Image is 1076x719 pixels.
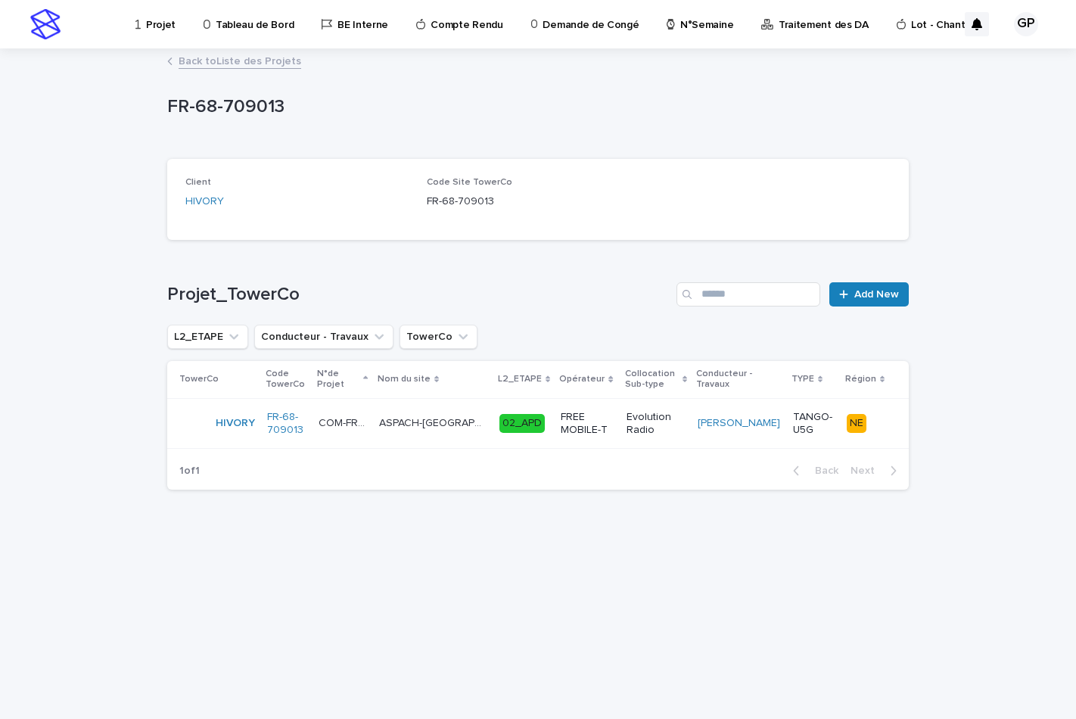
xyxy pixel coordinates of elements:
tr: HIVORY FR-68-709013 COM-FR-04-2146395COM-FR-04-2146395 ASPACH-[GEOGRAPHIC_DATA]ASPACH-[GEOGRAPHIC... [167,398,909,449]
button: Next [844,464,909,478]
p: ASPACH-LE-BAS [379,414,491,430]
h1: Projet_TowerCo [167,284,670,306]
p: Evolution Radio [627,411,686,437]
p: Collocation Sub-type [625,366,679,394]
a: [PERSON_NAME] [698,417,780,430]
p: TANGO-U5G [793,411,835,437]
p: L2_ETAPE [498,371,542,388]
a: Add New [829,282,909,307]
button: Conducteur - Travaux [254,325,393,349]
div: NE [847,414,866,433]
p: N°de Projet [317,366,359,394]
p: Code TowerCo [266,366,308,394]
p: Nom du site [378,371,431,388]
a: HIVORY [185,194,224,210]
p: TYPE [791,371,814,388]
span: Code Site TowerCo [427,178,512,187]
a: Back toListe des Projets [179,51,301,69]
img: stacker-logo-s-only.png [30,9,61,39]
input: Search [676,282,820,307]
p: 1 of 1 [167,453,212,490]
span: Back [806,465,838,476]
a: HIVORY [216,417,255,430]
div: 02_APD [499,414,545,433]
span: Add New [854,289,899,300]
a: FR-68-709013 [267,411,306,437]
p: TowerCo [179,371,219,388]
p: FR-68-709013 [427,194,650,210]
p: COM-FR-04-2146395 [319,414,370,430]
div: GP [1014,12,1038,36]
span: Next [851,465,884,476]
p: FREE MOBILE-T [561,411,614,437]
p: Opérateur [559,371,605,388]
button: TowerCo [400,325,477,349]
p: Région [845,371,876,388]
button: Back [781,464,844,478]
p: FR-68-709013 [167,96,903,118]
p: Conducteur - Travaux [696,366,782,394]
span: Client [185,178,211,187]
button: L2_ETAPE [167,325,248,349]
